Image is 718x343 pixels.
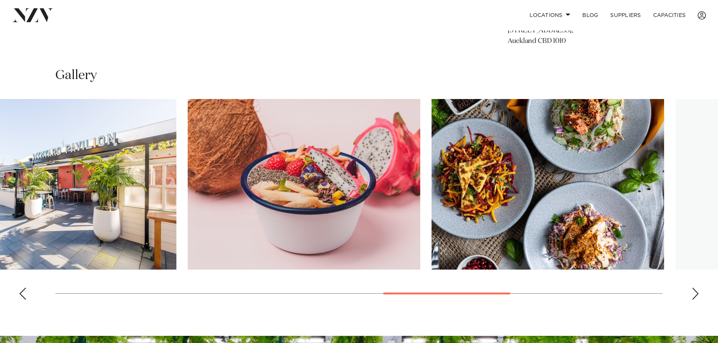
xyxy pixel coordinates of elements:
p: Humble Canteen [STREET_ADDRESS], Auckland CBD 1010 [508,15,631,47]
h2: Gallery [55,67,97,84]
a: SUPPLIERS [604,7,647,23]
swiper-slide: 9 / 12 [432,99,664,270]
a: BLOG [576,7,604,23]
a: Locations [524,7,576,23]
a: Capacities [647,7,692,23]
swiper-slide: 8 / 12 [188,99,420,270]
img: nzv-logo.png [12,8,53,22]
